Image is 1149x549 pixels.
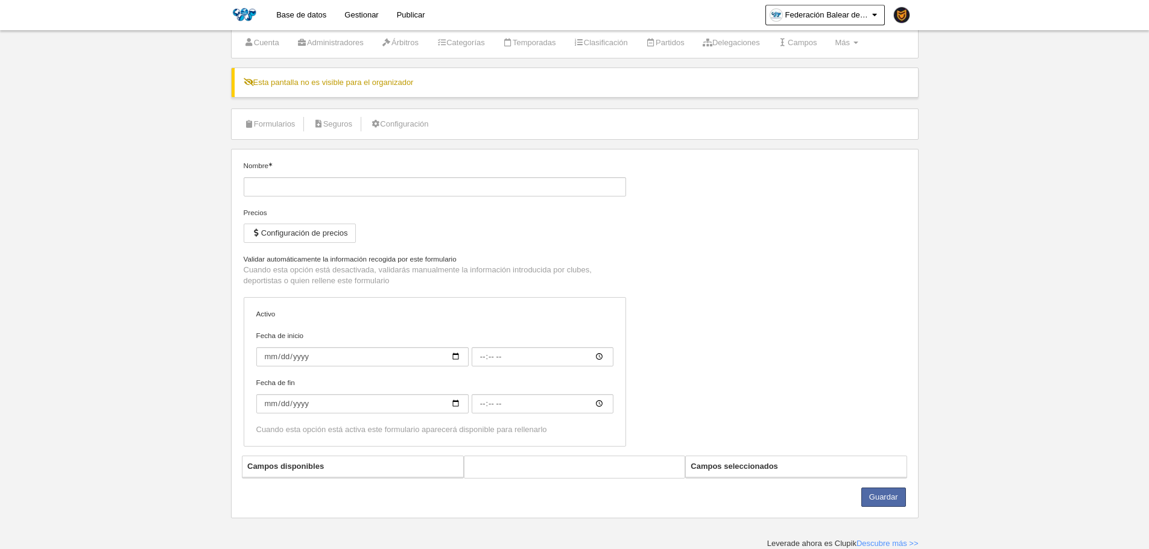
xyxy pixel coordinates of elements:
div: Cuando esta opción está activa este formulario aparecerá disponible para rellenarlo [256,424,613,435]
input: Nombre [244,177,626,196]
button: Configuración de precios [244,224,356,243]
div: Esta pantalla no es visible para el organizador [231,67,919,98]
img: PaK018JKw3ps.30x30.jpg [894,7,910,23]
label: Validar automáticamente la información recogida por este formulario [244,254,626,265]
label: Fecha de fin [256,377,613,413]
span: Más [835,38,850,47]
input: Fecha de fin [472,394,613,413]
input: Fecha de inicio [256,347,469,366]
a: Partidos [639,34,691,52]
label: Activo [256,309,613,319]
button: Guardar [861,488,906,507]
a: Delegaciones [696,34,767,52]
th: Campos disponibles [242,456,463,477]
div: Leverade ahora es Clupik [767,538,919,549]
a: Clasificación [568,34,635,52]
i: Obligatorio [268,163,272,166]
a: Cuenta [238,34,286,52]
a: Descubre más >> [856,539,919,548]
a: Campos [771,34,824,52]
a: Categorías [430,34,492,52]
img: Federación Balear de Natación [231,7,258,22]
a: Federación Balear de Natación [765,5,885,25]
input: Fecha de inicio [472,347,613,366]
a: Más [828,34,864,52]
a: Árbitros [375,34,425,52]
a: Configuración [364,115,435,133]
label: Fecha de inicio [256,330,613,366]
a: Temporadas [496,34,563,52]
img: OaY84OLqmakL.30x30.jpg [770,9,782,21]
a: Seguros [306,115,359,133]
span: Federación Balear de Natación [785,9,870,21]
label: Nombre [244,160,626,196]
a: Administradores [291,34,370,52]
div: Precios [244,207,626,218]
a: Formularios [238,115,302,133]
p: Cuando esta opción está desactivada, validarás manualmente la información introducida por clubes,... [244,265,626,286]
input: Fecha de fin [256,394,469,413]
th: Campos seleccionados [686,456,907,477]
